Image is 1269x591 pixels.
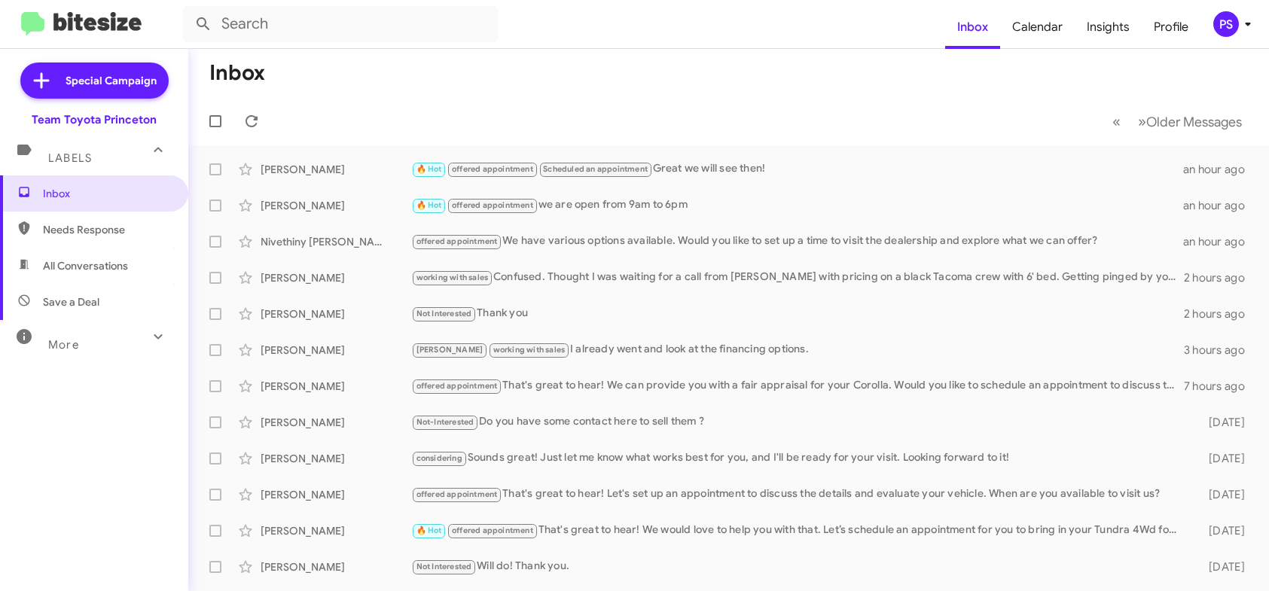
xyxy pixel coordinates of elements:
div: [PERSON_NAME] [261,270,411,285]
div: 7 hours ago [1184,379,1257,394]
div: PS [1213,11,1239,37]
a: Insights [1075,5,1142,49]
span: Scheduled an appointment [543,164,648,174]
button: Previous [1103,106,1130,137]
div: an hour ago [1183,234,1257,249]
div: [PERSON_NAME] [261,559,411,574]
div: [PERSON_NAME] [261,306,411,321]
div: 2 hours ago [1184,306,1257,321]
span: » [1138,112,1146,131]
div: Team Toyota Princeton [32,112,157,127]
div: That's great to hear! We would love to help you with that. Let’s schedule an appointment for you ... [411,522,1188,539]
div: [PERSON_NAME] [261,198,411,213]
div: 2 hours ago [1184,270,1257,285]
div: [DATE] [1188,451,1257,466]
span: Save a Deal [43,294,99,309]
div: I already went and look at the financing options. [411,341,1184,358]
div: That's great to hear! Let's set up an appointment to discuss the details and evaluate your vehicl... [411,486,1188,503]
span: offered appointment [416,236,498,246]
span: considering [416,453,462,463]
div: 3 hours ago [1184,343,1257,358]
a: Special Campaign [20,62,169,99]
div: [DATE] [1188,523,1257,538]
span: Inbox [43,186,171,201]
div: Nivethiny [PERSON_NAME] [261,234,411,249]
div: [PERSON_NAME] [261,162,411,177]
span: Not-Interested [416,417,474,427]
div: an hour ago [1183,198,1257,213]
div: [PERSON_NAME] [261,379,411,394]
span: offered appointment [452,526,533,535]
span: offered appointment [416,381,498,391]
span: offered appointment [452,200,533,210]
div: Thank you [411,305,1184,322]
a: Inbox [945,5,1000,49]
span: Labels [48,151,92,165]
div: [PERSON_NAME] [261,343,411,358]
span: All Conversations [43,258,128,273]
span: offered appointment [416,489,498,499]
span: 🔥 Hot [416,164,442,174]
span: 🔥 Hot [416,200,442,210]
div: We have various options available. Would you like to set up a time to visit the dealership and ex... [411,233,1183,250]
span: 🔥 Hot [416,526,442,535]
span: offered appointment [452,164,533,174]
span: Not Interested [416,562,472,571]
span: Older Messages [1146,114,1242,130]
div: [PERSON_NAME] [261,451,411,466]
input: Search [182,6,499,42]
span: [PERSON_NAME] [416,345,484,355]
span: More [48,338,79,352]
div: [PERSON_NAME] [261,523,411,538]
div: [DATE] [1188,559,1257,574]
div: Confused. Thought I was waiting for a call from [PERSON_NAME] with pricing on a black Tacoma crew... [411,269,1184,286]
div: [DATE] [1188,487,1257,502]
div: Great we will see then! [411,160,1183,178]
a: Calendar [1000,5,1075,49]
span: « [1112,112,1121,131]
a: Profile [1142,5,1200,49]
span: working with sales [493,345,566,355]
div: we are open from 9am to 6pm [411,196,1183,214]
div: That's great to hear! We can provide you with a fair appraisal for your Corolla. Would you like t... [411,377,1184,395]
button: Next [1129,106,1251,137]
span: Needs Response [43,222,171,237]
div: [DATE] [1188,415,1257,430]
div: Do you have some contact here to sell them ? [411,413,1188,431]
button: PS [1200,11,1252,37]
nav: Page navigation example [1104,106,1251,137]
div: Will do! Thank you. [411,558,1188,575]
div: an hour ago [1183,162,1257,177]
h1: Inbox [209,61,265,85]
span: Special Campaign [66,73,157,88]
div: [PERSON_NAME] [261,487,411,502]
span: working with sales [416,273,489,282]
div: Sounds great! Just let me know what works best for you, and I'll be ready for your visit. Looking... [411,449,1188,467]
div: [PERSON_NAME] [261,415,411,430]
span: Not Interested [416,309,472,318]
